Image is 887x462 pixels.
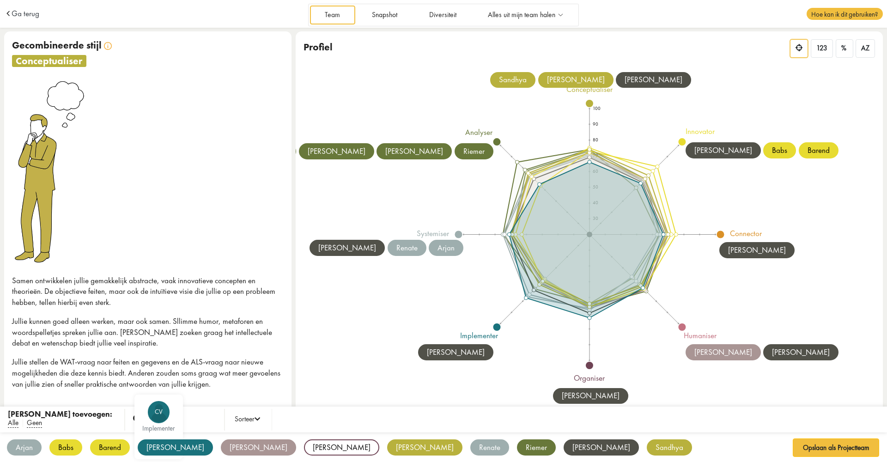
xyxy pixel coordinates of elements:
[793,438,880,457] button: Opslaan als Projectteam
[684,330,717,340] tspan: humaniser
[730,228,762,238] tspan: connector
[12,39,102,51] span: Gecombineerde stijl
[417,228,450,238] tspan: systemiser
[553,388,628,404] div: [PERSON_NAME]
[387,439,462,456] div: [PERSON_NAME]
[686,344,761,360] div: [PERSON_NAME]
[49,439,82,456] div: Babs
[12,357,284,389] p: Jullie stellen de WAT-vraag naar feiten en gegevens en de ALS-vraag naar nieuwe mogelijkheden die...
[763,142,796,158] div: Babs
[465,127,493,137] tspan: analyser
[763,344,838,360] div: [PERSON_NAME]
[686,126,715,136] tspan: innovator
[686,142,761,158] div: [PERSON_NAME]
[488,11,555,19] span: Alles uit mijn team halen
[8,418,18,428] span: Alle
[304,439,379,456] div: [PERSON_NAME]
[593,137,598,143] text: 80
[460,330,498,340] tspan: implementer
[414,6,471,24] a: Diversiteit
[429,240,463,256] div: Arjan
[304,41,333,53] span: Profiel
[816,44,827,53] span: 123
[388,240,426,256] div: Renate
[90,439,130,456] div: Barend
[12,275,284,308] p: Samen ontwikkelen jullie gemakkelijk abstracte, vaak innovatieve concepten en theorieën. De objec...
[221,439,296,456] div: [PERSON_NAME]
[593,105,601,111] text: 100
[12,79,87,263] img: conceptualiser.png
[593,121,598,127] text: 90
[148,408,170,416] span: Cv
[517,439,556,456] div: Riemer
[647,439,692,456] div: Sandhya
[473,6,577,24] a: Alles uit mijn team halen
[357,6,412,24] a: Snapshot
[12,316,284,349] p: Jullie kunnen goed alleen werken, maar ook samen. Sllimme humor, metaforen en woordspelletjes spr...
[719,242,795,258] div: [PERSON_NAME]
[490,72,535,88] div: Sandhya
[538,72,614,88] div: [PERSON_NAME]
[8,409,112,420] div: [PERSON_NAME] toevoegen:
[12,10,39,18] a: Ga terug
[799,142,838,158] div: Barend
[841,44,846,53] span: %
[235,414,260,425] div: Sorteer
[807,8,882,20] span: Hoe kan ik dit gebruiken?
[861,44,869,53] span: AZ
[455,143,493,159] div: Riemer
[377,143,452,159] div: [PERSON_NAME]
[616,72,691,88] div: [PERSON_NAME]
[299,143,374,159] div: [PERSON_NAME]
[27,418,42,428] span: Geen
[564,439,639,456] div: [PERSON_NAME]
[104,42,112,50] img: info.svg
[566,84,613,94] tspan: conceptualiser
[12,55,86,67] span: conceptualiser
[310,240,385,256] div: [PERSON_NAME]
[418,344,493,360] div: [PERSON_NAME]
[7,439,42,456] div: Arjan
[138,439,213,456] div: [PERSON_NAME]
[470,439,509,456] div: Renate
[139,425,178,432] div: implementer
[12,406,58,416] strong: Trefwoorden
[574,373,605,383] tspan: organiser
[310,6,355,24] a: Team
